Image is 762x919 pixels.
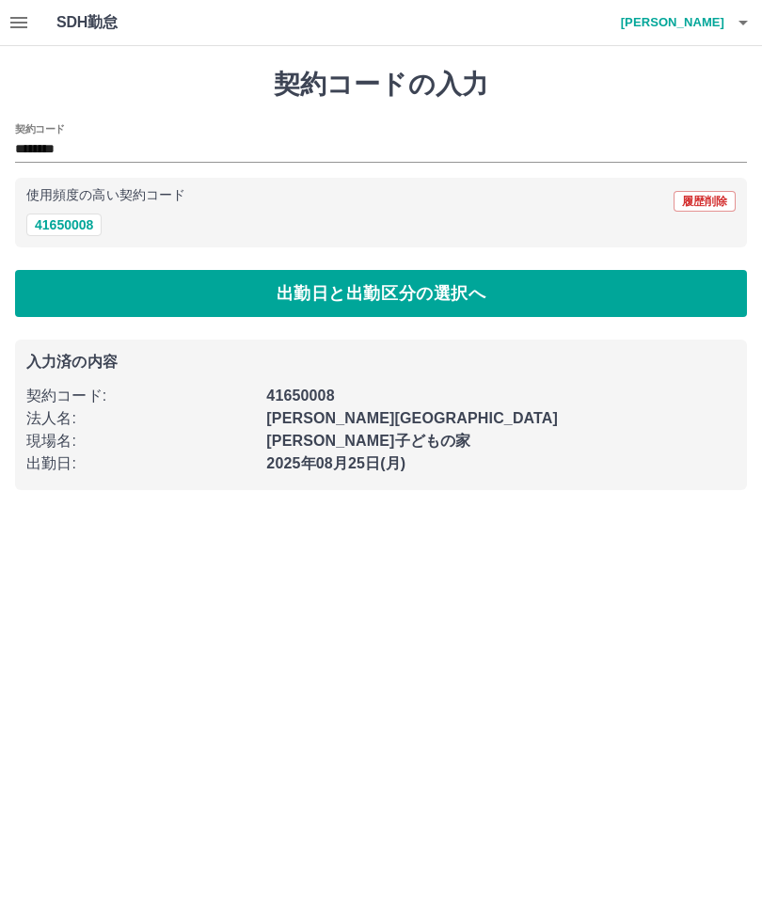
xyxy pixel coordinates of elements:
[15,270,747,317] button: 出勤日と出勤区分の選択へ
[266,455,405,471] b: 2025年08月25日(月)
[15,69,747,101] h1: 契約コードの入力
[266,433,470,449] b: [PERSON_NAME]子どもの家
[26,407,255,430] p: 法人名 :
[26,189,185,202] p: 使用頻度の高い契約コード
[26,355,736,370] p: 入力済の内容
[26,385,255,407] p: 契約コード :
[266,410,558,426] b: [PERSON_NAME][GEOGRAPHIC_DATA]
[26,430,255,452] p: 現場名 :
[26,214,102,236] button: 41650008
[674,191,736,212] button: 履歴削除
[26,452,255,475] p: 出勤日 :
[15,121,65,136] h2: 契約コード
[266,388,334,404] b: 41650008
